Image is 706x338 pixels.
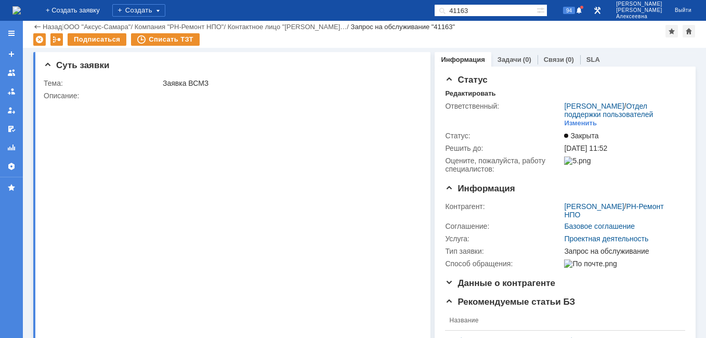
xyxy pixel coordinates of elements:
a: Базовое соглашение [564,222,635,230]
a: SLA [586,56,600,63]
div: (0) [523,56,531,63]
span: [PERSON_NAME] [616,7,662,14]
div: / [135,23,228,31]
a: Связи [544,56,564,63]
div: Заявка ВСМЗ [163,79,416,87]
a: Перейти на домашнюю страницу [12,6,21,15]
span: [DATE] 11:52 [564,144,607,152]
a: Контактное лицо "[PERSON_NAME]… [228,23,347,31]
span: Рекомендуемые статьи БЗ [445,297,575,307]
img: 5.png [564,157,591,165]
div: / [228,23,351,31]
div: Oцените, пожалуйста, работу специалистов: [445,157,562,173]
a: ООО "Аксус-Самара" [64,23,131,31]
a: [PERSON_NAME] [564,202,624,211]
img: logo [12,6,21,15]
a: Проектная деятельность [564,235,648,243]
a: Отдел поддержки пользователей [564,102,653,119]
div: Запрос на обслуживание "41163" [351,23,455,31]
a: Информация [441,56,485,63]
div: / [564,202,681,219]
a: РН-Ремонт НПО [564,202,663,219]
div: Решить до: [445,144,562,152]
span: Информация [445,184,515,193]
a: Назад [43,23,62,31]
a: Задачи [498,56,521,63]
a: Отчеты [3,139,20,156]
div: Сделать домашней страницей [683,25,695,37]
a: Мои заявки [3,102,20,119]
span: Суть заявки [44,60,109,70]
a: Создать заявку [3,46,20,62]
div: Добавить в избранное [665,25,678,37]
div: (0) [566,56,574,63]
div: / [64,23,135,31]
span: Расширенный поиск [537,5,547,15]
div: / [564,102,681,119]
div: Тип заявки: [445,247,562,255]
div: Тема: [44,79,161,87]
div: Статус: [445,132,562,140]
div: Создать [112,4,165,17]
a: Заявки на командах [3,64,20,81]
th: Название [445,310,677,331]
div: | [62,22,63,30]
div: Редактировать [445,89,495,98]
div: Работа с массовостью [50,33,63,46]
span: Алексеевна [616,14,662,20]
div: Способ обращения: [445,259,562,268]
span: 94 [563,7,575,14]
a: Мои согласования [3,121,20,137]
div: Контрагент: [445,202,562,211]
a: Заявки в моей ответственности [3,83,20,100]
a: Компания "РН-Ремонт НПО" [135,23,224,31]
a: Перейти в интерфейс администратора [591,4,604,17]
div: Запрос на обслуживание [564,247,681,255]
img: По почте.png [564,259,617,268]
a: [PERSON_NAME] [564,102,624,110]
span: Статус [445,75,487,85]
a: Настройки [3,158,20,175]
span: Данные о контрагенте [445,278,555,288]
div: Ответственный: [445,102,562,110]
span: Закрыта [564,132,598,140]
div: Изменить [564,119,597,127]
div: Услуга: [445,235,562,243]
div: Соглашение: [445,222,562,230]
div: Удалить [33,33,46,46]
span: [PERSON_NAME] [616,1,662,7]
div: Описание: [44,92,419,100]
